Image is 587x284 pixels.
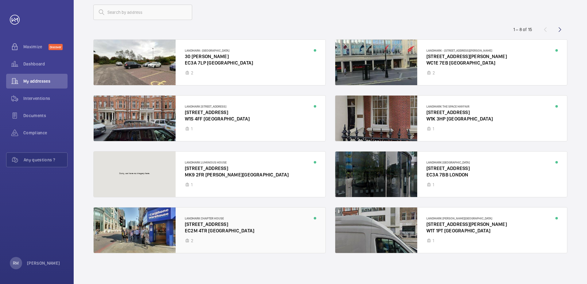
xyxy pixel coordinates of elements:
p: RM [13,260,19,266]
span: Any questions ? [24,157,67,163]
span: My addresses [23,78,68,84]
span: Compliance [23,130,68,136]
p: [PERSON_NAME] [27,260,60,266]
span: Discover [49,44,63,50]
span: Dashboard [23,61,68,67]
span: Interventions [23,95,68,101]
input: Search by address [93,5,192,20]
span: Documents [23,112,68,119]
div: 1 – 8 of 15 [513,26,532,33]
span: Maximize [23,44,49,50]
